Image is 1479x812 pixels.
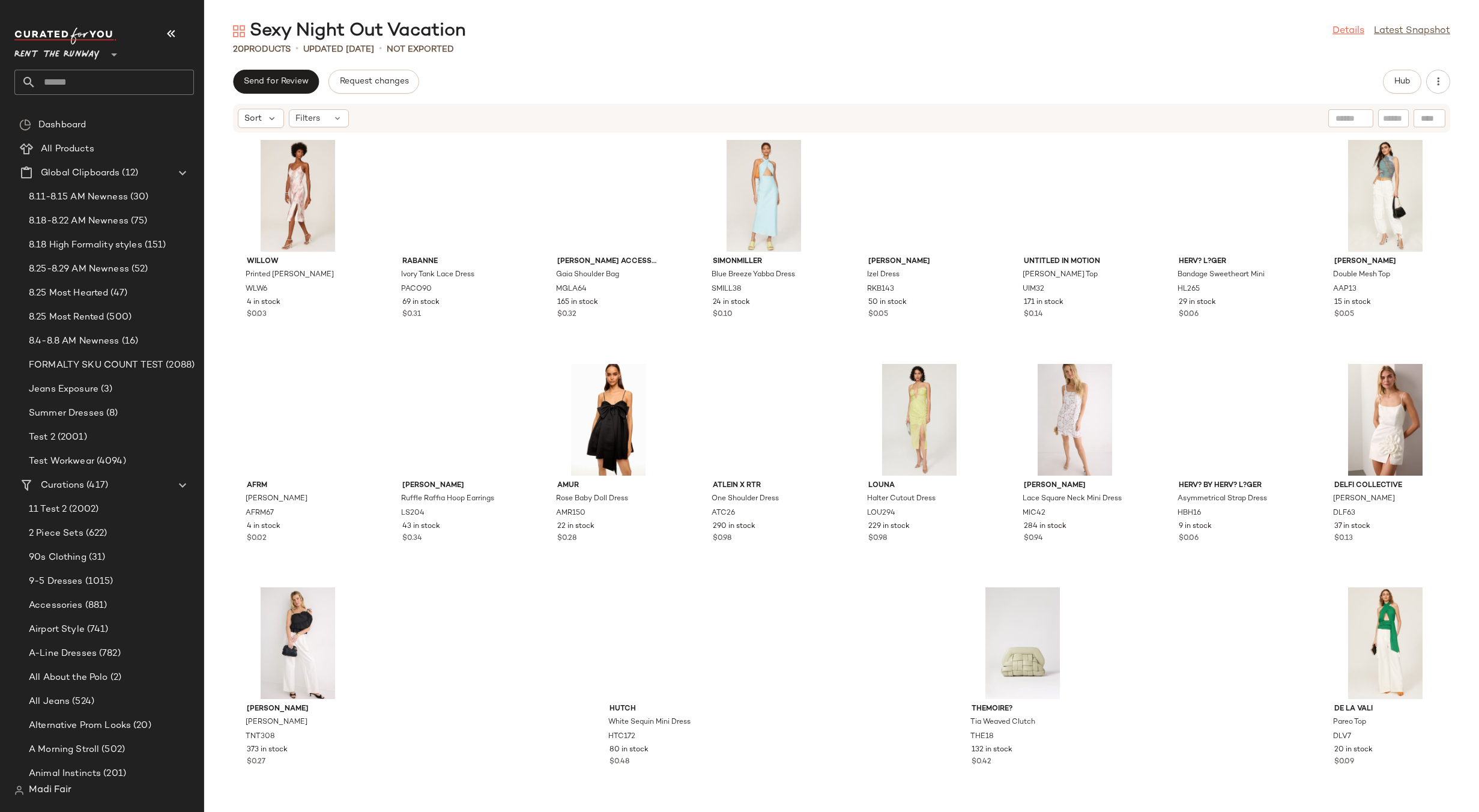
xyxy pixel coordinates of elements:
span: (16) [119,335,139,348]
span: AAP13 [1333,284,1357,295]
span: THEMOIRe? [972,704,1074,715]
span: 132 in stock [972,745,1012,756]
span: 290 in stock [713,521,755,532]
span: Curations [41,479,84,492]
span: 9-5 Dresses [29,575,83,589]
img: TNT308.jpg [237,587,358,699]
span: 69 in stock [402,297,440,308]
span: 8.25-8.29 AM Newness [29,262,129,276]
span: [PERSON_NAME] [246,494,307,504]
span: THE18 [970,732,994,742]
span: Global Clipboards [41,166,119,180]
span: (2002) [67,503,98,517]
span: All Products [41,142,94,156]
span: SMILL38 [712,284,742,295]
span: Jeans Exposure [29,383,98,396]
a: Details [1332,24,1364,38]
span: (417) [84,479,108,492]
span: $0.10 [713,309,733,320]
span: [PERSON_NAME] Top [1023,270,1098,280]
span: $0.27 [247,757,265,768]
span: All About the Polo [29,671,108,685]
img: svg%3e [14,786,24,795]
span: 20 [233,45,244,54]
span: (881) [83,599,107,613]
span: Rose Baby Doll Dress [556,494,628,504]
span: 50 in stock [868,297,907,308]
span: 90s Clothing [29,551,86,565]
span: Pareo Top [1333,717,1366,728]
span: MIC42 [1023,508,1045,519]
span: LOU294 [867,508,895,519]
span: Double Mesh Top [1333,270,1390,280]
span: RKB143 [867,284,894,295]
span: Alternative Prom Looks [29,719,131,733]
span: $0.34 [402,533,422,544]
span: $0.94 [1024,533,1043,544]
span: 284 in stock [1024,521,1066,532]
div: Sexy Night Out Vacation [233,19,466,43]
img: svg%3e [233,25,245,37]
span: (2088) [163,359,195,372]
span: [PERSON_NAME] [247,704,349,715]
p: updated [DATE] [303,43,374,56]
span: FORMALTY SKU COUNT TEST [29,359,163,372]
img: AAP13.jpg [1325,140,1446,252]
span: $0.02 [247,533,267,544]
span: (622) [83,527,107,541]
span: 8.18 High Formality styles [29,238,142,252]
span: Ivory Tank Lace Dress [401,270,474,280]
span: 8.18-8.22 AM Newness [29,214,129,228]
span: 20 in stock [1334,745,1373,756]
span: 43 in stock [402,521,440,532]
span: (2001) [55,431,87,444]
span: Animal Instincts [29,767,101,781]
span: 80 in stock [609,745,649,756]
span: LS204 [401,508,425,519]
span: 22 in stock [557,521,594,532]
img: LOU294.jpg [859,364,980,476]
span: Filters [295,112,320,125]
span: Airport Style [29,623,85,637]
span: Printed [PERSON_NAME] [246,270,334,280]
img: THE18.jpg [962,587,1083,699]
span: $0.05 [868,309,888,320]
span: 9 in stock [1179,521,1212,532]
span: 8.11-8.15 AM Newness [29,190,128,204]
span: Izel Dress [867,270,900,280]
span: 29 in stock [1179,297,1216,308]
span: AFRM [247,480,349,491]
span: Louna [868,480,970,491]
a: Latest Snapshot [1374,24,1450,38]
span: 171 in stock [1024,297,1063,308]
span: (500) [104,311,132,324]
span: Lace Square Neck Mini Dress [1023,494,1122,504]
span: 37 in stock [1334,521,1370,532]
span: HL265 [1178,284,1200,295]
span: (1015) [83,575,113,589]
span: Tia Weaved Clutch [970,717,1035,728]
span: DLF63 [1333,508,1355,519]
span: A Morning Stroll [29,743,99,757]
span: $0.03 [247,309,267,320]
span: Ruffle Raffia Hoop Earrings [401,494,494,504]
span: (3) [98,383,112,396]
span: Madi Fair [29,783,71,798]
div: Products [233,43,291,56]
span: Rabanne [402,256,504,267]
span: (151) [142,238,166,252]
span: (741) [85,623,109,637]
span: (201) [101,767,126,781]
span: 11 Test 2 [29,503,67,517]
span: 8.4-8.8 AM Newness [29,335,119,348]
span: (782) [97,647,121,661]
span: 4 in stock [247,297,280,308]
span: (31) [86,551,106,565]
img: svg%3e [19,119,31,131]
span: (8) [104,407,118,420]
span: $0.13 [1334,533,1353,544]
span: (75) [129,214,148,228]
span: UIM32 [1023,284,1044,295]
span: 8.25 Most Rented [29,311,104,324]
span: Accessories [29,599,83,613]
